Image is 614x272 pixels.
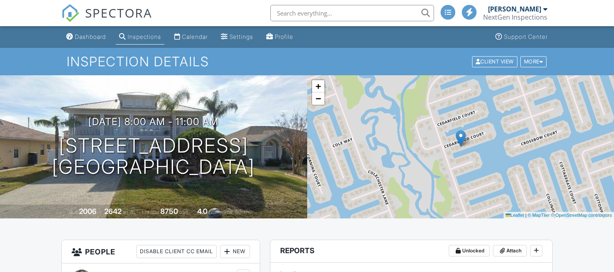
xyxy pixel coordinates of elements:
[116,29,164,45] a: Inspections
[263,29,297,45] a: Profile
[160,207,178,216] div: 8750
[63,29,109,45] a: Dashboard
[61,4,79,22] img: The Best Home Inspection Software - Spectora
[179,209,189,215] span: sq.ft.
[315,81,321,91] span: +
[218,29,256,45] a: Settings
[182,33,208,40] div: Calendar
[197,207,207,216] div: 4.0
[79,207,97,216] div: 2006
[85,4,152,21] span: SPECTORA
[104,207,121,216] div: 2642
[142,209,159,215] span: Lot Size
[69,209,78,215] span: Built
[52,135,255,178] h1: [STREET_ADDRESS] [GEOGRAPHIC_DATA]
[62,240,260,263] h3: People
[229,33,253,40] div: Settings
[220,245,250,258] div: New
[123,209,134,215] span: sq. ft.
[61,11,152,28] a: SPECTORA
[275,33,293,40] div: Profile
[492,29,551,45] a: Support Center
[525,213,526,218] span: |
[551,213,612,218] a: © OpenStreetMap contributors
[171,29,211,45] a: Calendar
[88,116,218,127] h3: [DATE] 8:00 am - 11:00 am
[471,58,520,64] a: Client View
[488,5,541,13] div: [PERSON_NAME]
[528,213,550,218] a: © MapTiler
[128,33,161,40] div: Inspections
[209,209,232,215] span: bathrooms
[506,213,524,218] a: Leaflet
[312,80,324,92] a: Zoom in
[67,54,547,69] h1: Inspection Details
[456,130,466,147] img: Marker
[315,93,321,103] span: −
[75,33,106,40] div: Dashboard
[270,5,434,21] input: Search everything...
[483,13,547,21] div: NextGen Inspections
[504,33,548,40] div: Support Center
[472,56,517,67] div: Client View
[312,92,324,105] a: Zoom out
[520,56,547,67] div: More
[136,245,217,258] div: Disable Client CC Email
